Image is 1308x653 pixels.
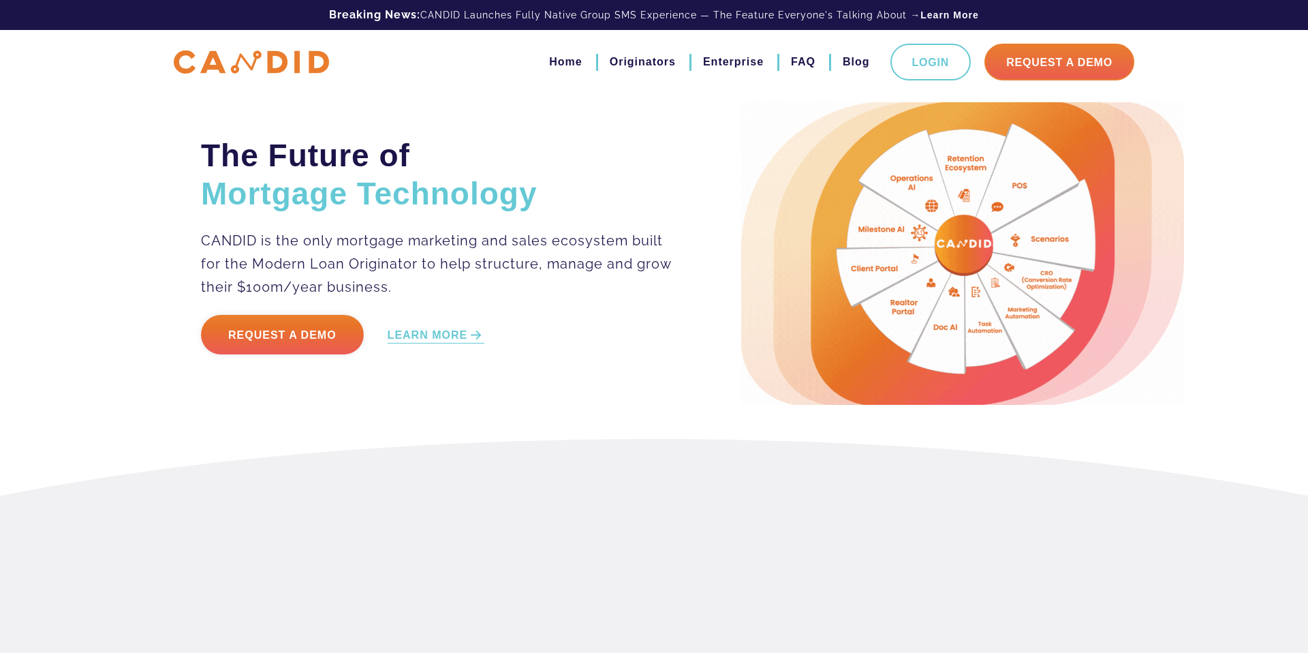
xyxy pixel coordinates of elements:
a: Home [549,50,582,74]
a: Request a Demo [201,315,364,354]
b: Breaking News: [329,8,420,21]
span: Mortgage Technology [201,176,538,211]
h2: The Future of [201,136,673,213]
a: Originators [610,50,676,74]
a: Blog [843,50,870,74]
img: CANDID APP [174,50,329,74]
a: Login [890,44,971,80]
a: Request A Demo [984,44,1134,80]
img: Candid Hero Image [741,102,1184,405]
a: FAQ [791,50,815,74]
a: Learn More [920,8,978,22]
p: CANDID is the only mortgage marketing and sales ecosystem built for the Modern Loan Originator to... [201,229,673,299]
a: Enterprise [703,50,764,74]
a: LEARN MORE [388,328,485,344]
